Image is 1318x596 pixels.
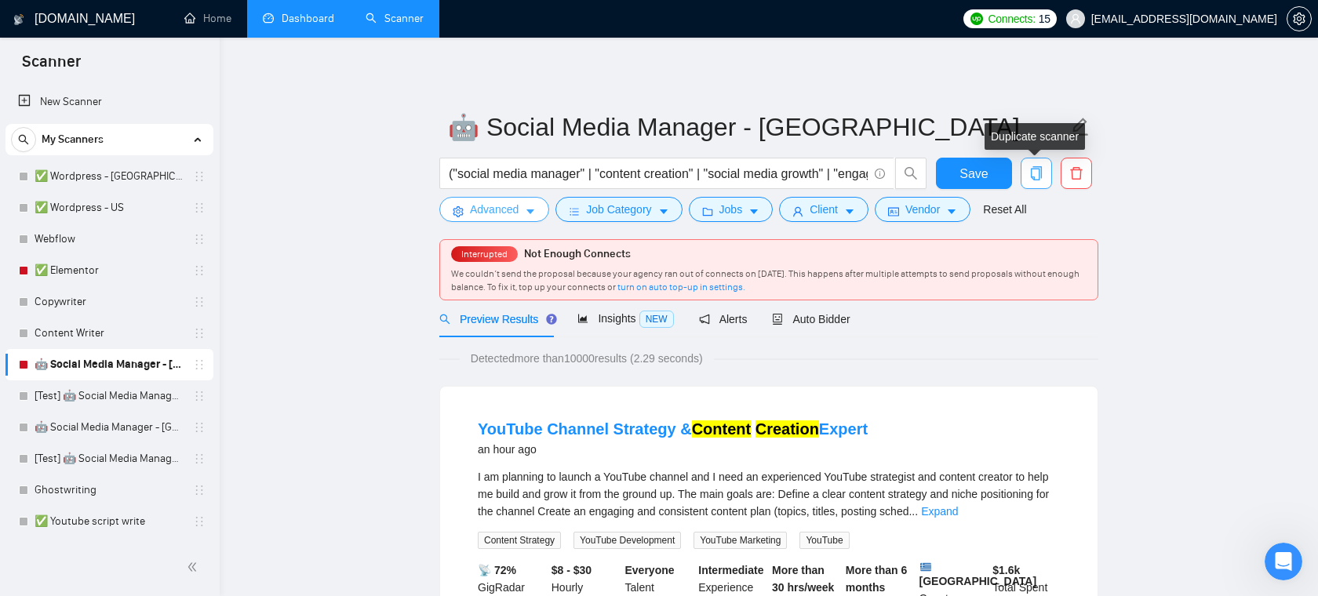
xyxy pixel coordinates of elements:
[263,12,334,25] a: dashboardDashboard
[187,559,202,575] span: double-left
[896,166,926,180] span: search
[193,233,206,245] span: holder
[555,197,682,222] button: barsJob Categorycaret-down
[193,452,206,465] span: holder
[921,505,958,518] a: Expand
[35,255,184,286] a: ✅ Elementor
[992,564,1020,576] b: $ 1.6k
[772,564,834,594] b: More than 30 hrs/week
[193,264,206,277] span: holder
[35,223,184,255] a: Webflow
[1021,166,1051,180] span: copy
[35,506,184,537] a: ✅ Youtube script write
[970,13,983,25] img: upwork-logo.png
[193,421,206,434] span: holder
[936,158,1012,189] button: Save
[844,205,855,217] span: caret-down
[698,564,763,576] b: Intermediate
[692,420,752,438] mark: Content
[439,313,552,325] span: Preview Results
[193,484,206,496] span: holder
[919,561,1037,587] b: [GEOGRAPHIC_DATA]
[11,127,36,152] button: search
[577,313,588,324] span: area-chart
[983,201,1026,218] a: Reset All
[959,164,988,184] span: Save
[908,505,918,518] span: ...
[35,380,184,412] a: [Test] 🤖 Social Media Manager - [GEOGRAPHIC_DATA]
[985,123,1085,150] div: Duplicate scanner
[639,311,674,328] span: NEW
[18,86,201,118] a: New Scanner
[478,440,868,459] div: an hour ago
[478,471,1049,518] span: I am planning to launch a YouTube channel and I need an experienced YouTube strategist and conten...
[920,561,931,572] img: 🇬🇷
[35,443,184,474] a: [Test] 🤖 Social Media Manager - [GEOGRAPHIC_DATA]
[460,350,714,367] span: Detected more than 10000 results (2.29 seconds)
[544,312,559,326] div: Tooltip anchor
[457,249,512,260] span: Interrupted
[617,282,745,293] a: turn on auto top-up in settings.
[478,468,1060,520] div: I am planning to launch a YouTube channel and I need an experienced YouTube strategist and conten...
[524,247,631,260] span: Not Enough Connects
[905,201,940,218] span: Vendor
[1021,158,1052,189] button: copy
[702,205,713,217] span: folder
[1039,10,1050,27] span: 15
[577,312,673,325] span: Insights
[193,390,206,402] span: holder
[1287,13,1312,25] a: setting
[470,201,519,218] span: Advanced
[573,532,681,549] span: YouTube Development
[478,564,516,576] b: 📡 72%
[439,314,450,325] span: search
[35,161,184,192] a: ✅ Wordpress - [GEOGRAPHIC_DATA]
[193,358,206,371] span: holder
[792,205,803,217] span: user
[719,201,743,218] span: Jobs
[35,349,184,380] a: 🤖 Social Media Manager - [GEOGRAPHIC_DATA]
[569,205,580,217] span: bars
[35,318,184,349] a: Content Writer
[9,50,93,83] span: Scanner
[448,107,1066,147] input: Scanner name...
[193,202,206,214] span: holder
[699,314,710,325] span: notification
[451,268,1080,293] span: We couldn’t send the proposal because your agency ran out of connects on [DATE]. This happens aft...
[699,313,748,325] span: Alerts
[13,7,24,32] img: logo
[184,12,231,25] a: homeHome
[586,201,651,218] span: Job Category
[1265,543,1302,580] iframe: Intercom live chat
[658,205,669,217] span: caret-down
[5,86,213,118] li: New Scanner
[35,286,184,318] a: Copywriter
[42,124,104,155] span: My Scanners
[846,564,908,594] b: More than 6 months
[193,515,206,528] span: holder
[625,564,675,576] b: Everyone
[1070,13,1081,24] span: user
[779,197,868,222] button: userClientcaret-down
[193,296,206,308] span: holder
[525,205,536,217] span: caret-down
[193,327,206,340] span: holder
[799,532,849,549] span: YouTube
[748,205,759,217] span: caret-down
[366,12,424,25] a: searchScanner
[35,412,184,443] a: 🤖 Social Media Manager - [GEOGRAPHIC_DATA]
[12,134,35,145] span: search
[755,420,819,438] mark: Creation
[689,197,774,222] button: folderJobscaret-down
[1287,13,1311,25] span: setting
[988,10,1035,27] span: Connects:
[1287,6,1312,31] button: setting
[552,564,592,576] b: $8 - $30
[35,537,184,569] a: ✅ Speed optimization
[875,169,885,179] span: info-circle
[35,192,184,223] a: ✅ Wordpress - US
[1069,117,1090,137] span: edit
[694,532,787,549] span: YouTube Marketing
[478,532,561,549] span: Content Strategy
[478,420,868,438] a: YouTube Channel Strategy &Content CreationExpert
